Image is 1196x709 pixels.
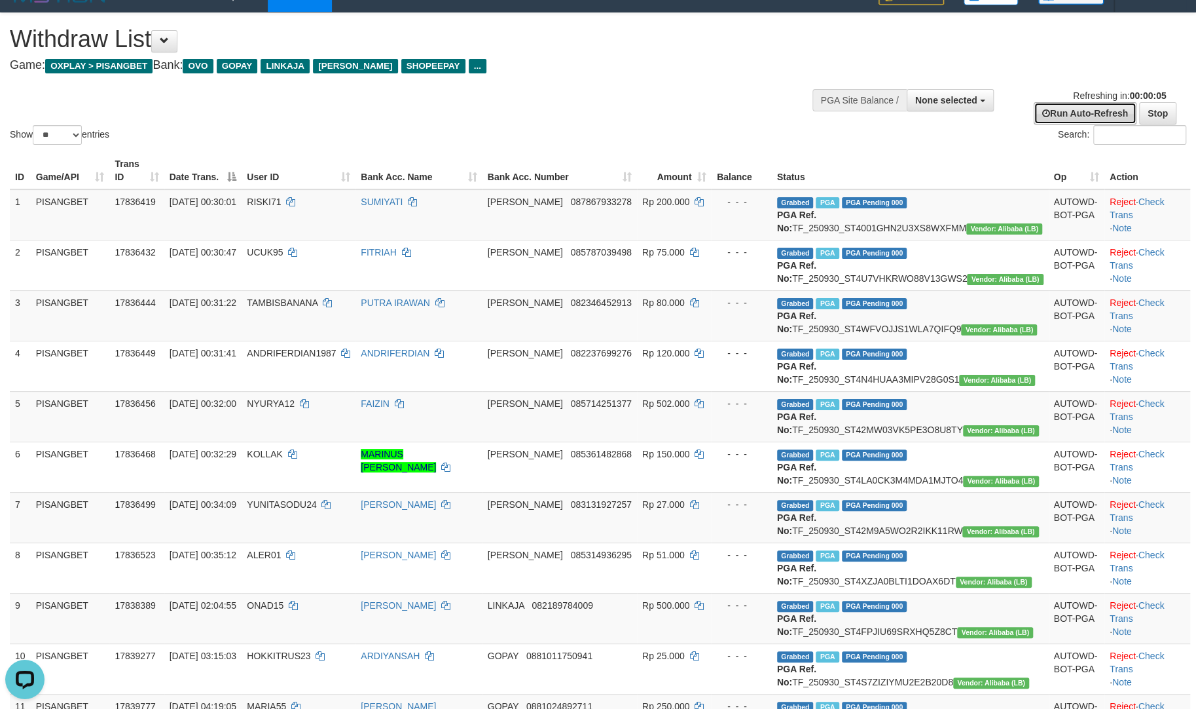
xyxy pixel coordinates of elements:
[10,151,31,189] th: ID
[247,448,282,459] span: KOLLAK
[170,650,236,661] span: [DATE] 03:15:03
[642,549,685,560] span: Rp 51.000
[10,125,109,144] label: Show entries
[217,58,258,73] span: GOPAY
[115,398,155,408] span: 17836456
[967,273,1043,284] span: Vendor URL: https://dashboard.q2checkout.com/secure
[842,348,907,359] span: PGA Pending
[526,650,592,661] span: Copy 0881011750941 to clipboard
[716,396,766,410] div: - - -
[966,223,1042,234] span: Vendor URL: https://dashboard.q2checkout.com/secure
[642,347,689,358] span: Rp 120.000
[1112,424,1132,434] a: Note
[777,411,816,434] b: PGA Ref. No:
[1110,600,1164,623] a: Check Trans
[1139,102,1176,124] a: Stop
[361,499,436,509] a: [PERSON_NAME]
[170,549,236,560] span: [DATE] 00:35:12
[956,576,1032,587] span: Vendor URL: https://dashboard.q2checkout.com/secure
[1112,676,1132,687] a: Note
[777,613,816,636] b: PGA Ref. No:
[842,651,907,662] span: PGA Pending
[1110,549,1164,573] a: Check Trans
[959,374,1035,385] span: Vendor URL: https://dashboard.q2checkout.com/secure
[488,600,524,610] span: LINKAJA
[10,340,31,391] td: 4
[772,391,1049,441] td: TF_250930_ST42MW03VK5PE3O8U8TY
[1049,643,1105,693] td: AUTOWD-BOT-PGA
[170,600,236,610] span: [DATE] 02:04:55
[1104,643,1190,693] td: · ·
[361,347,429,358] a: ANDRIFERDIAN
[1073,90,1166,100] span: Refreshing in:
[642,297,685,307] span: Rp 80.000
[1104,391,1190,441] td: · ·
[777,209,816,233] b: PGA Ref. No:
[642,650,685,661] span: Rp 25.000
[488,246,563,257] span: [PERSON_NAME]
[1110,549,1136,560] a: Reject
[115,499,155,509] span: 17836499
[642,196,689,206] span: Rp 200.000
[816,197,839,208] span: Marked by avknovia
[1110,246,1164,270] a: Check Trans
[1129,90,1166,100] strong: 00:00:05
[777,449,814,460] span: Grabbed
[115,196,155,206] span: 17836419
[10,592,31,643] td: 9
[1110,448,1136,459] a: Reject
[31,151,110,189] th: Game/API: activate to sort column ascending
[1110,347,1136,358] a: Reject
[361,196,403,206] a: SUMIYATI
[482,151,637,189] th: Bank Acc. Number: activate to sort column ascending
[488,347,563,358] span: [PERSON_NAME]
[772,239,1049,290] td: TF_250930_ST4U7VHKRWO88V13GWS2
[772,340,1049,391] td: TF_250930_ST4N4HUAA3MIPV28G0S1
[816,297,839,309] span: Marked by avknovia
[963,475,1039,486] span: Vendor URL: https://dashboard.q2checkout.com/secure
[247,549,281,560] span: ALER01
[355,151,482,189] th: Bank Acc. Name: activate to sort column ascending
[772,441,1049,491] td: TF_250930_ST4LA0CK3M4MDA1MJTO4
[963,425,1039,436] span: Vendor URL: https://dashboard.q2checkout.com/secure
[1110,499,1136,509] a: Reject
[842,398,907,410] span: PGA Pending
[777,512,816,535] b: PGA Ref. No:
[183,58,213,73] span: OVO
[170,499,236,509] span: [DATE] 00:34:09
[642,398,689,408] span: Rp 502.000
[716,296,766,309] div: - - -
[1112,474,1132,485] a: Note
[10,189,31,240] td: 1
[1104,189,1190,240] td: · ·
[115,448,155,459] span: 17836468
[361,650,420,661] a: ARDIYANSAH
[1110,196,1136,206] a: Reject
[842,550,907,561] span: PGA Pending
[812,88,907,111] div: PGA Site Balance /
[957,626,1033,638] span: Vendor URL: https://dashboard.q2checkout.com/secure
[842,499,907,510] span: PGA Pending
[170,448,236,459] span: [DATE] 00:32:29
[570,448,631,459] span: Copy 085361482868 to clipboard
[10,441,31,491] td: 6
[1104,340,1190,391] td: · ·
[716,598,766,611] div: - - -
[170,297,236,307] span: [DATE] 00:31:22
[1049,340,1105,391] td: AUTOWD-BOT-PGA
[31,391,110,441] td: PISANGBET
[1110,398,1136,408] a: Reject
[961,324,1037,335] span: Vendor URL: https://dashboard.q2checkout.com/secure
[1104,592,1190,643] td: · ·
[1110,650,1164,674] a: Check Trans
[10,290,31,340] td: 3
[488,499,563,509] span: [PERSON_NAME]
[772,592,1049,643] td: TF_250930_ST4FPJIU69SRXHQ5Z8CT
[31,189,110,240] td: PISANGBET
[777,259,816,283] b: PGA Ref. No:
[1049,239,1105,290] td: AUTOWD-BOT-PGA
[842,247,907,258] span: PGA Pending
[247,499,316,509] span: YUNITASODU24
[401,58,465,73] span: SHOPEEPAY
[115,246,155,257] span: 17836432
